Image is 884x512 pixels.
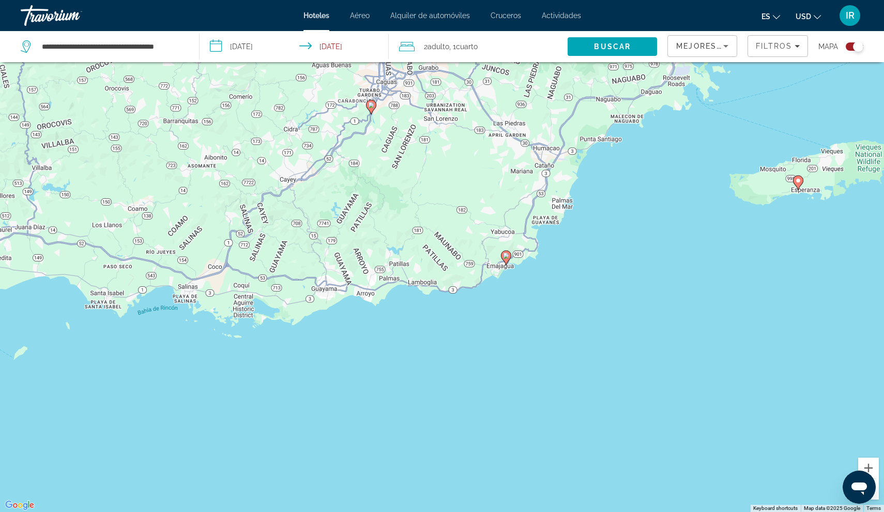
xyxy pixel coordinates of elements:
span: 2 [424,39,449,54]
button: User Menu [836,5,863,26]
span: Cuarto [456,42,478,51]
button: Select check in and out date [200,31,389,62]
img: Google [3,499,37,512]
mat-select: Sort by [676,40,728,52]
span: Mapa [818,39,838,54]
button: Change currency [796,9,821,24]
span: Mejores descuentos [676,42,780,50]
a: Aéreo [350,11,370,20]
button: Search [568,37,657,56]
span: Map data ©2025 Google [804,505,860,511]
a: Cruceros [491,11,521,20]
span: Buscar [594,42,631,51]
button: Change language [761,9,780,24]
button: Keyboard shortcuts [753,505,798,512]
a: Open this area in Google Maps (opens a new window) [3,499,37,512]
span: Adulto [428,42,449,51]
a: Alquiler de automóviles [390,11,470,20]
span: Filtros [756,42,792,50]
button: Travelers: 2 adults, 0 children [389,31,568,62]
span: USD [796,12,811,21]
span: , 1 [449,39,478,54]
button: Filters [748,35,808,57]
button: Zoom in [858,458,879,478]
a: Hoteles [303,11,329,20]
a: Terms (opens in new tab) [866,505,881,511]
button: Toggle map [838,42,863,51]
iframe: Button to launch messaging window [843,471,876,504]
input: Search hotel destination [41,39,184,54]
span: es [761,12,770,21]
span: IR [846,10,855,21]
a: Actividades [542,11,581,20]
a: Travorium [21,2,124,29]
